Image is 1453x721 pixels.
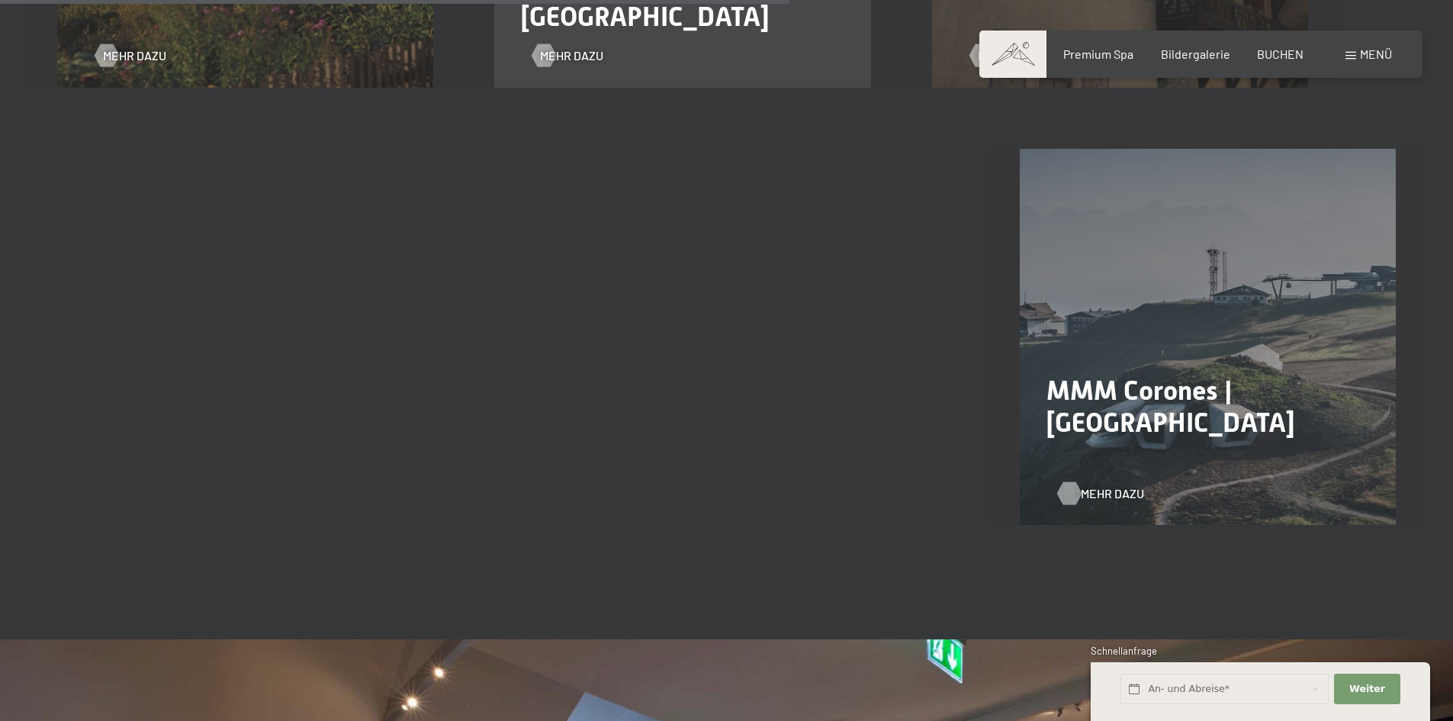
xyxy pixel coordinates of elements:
[1063,47,1133,61] a: Premium Spa
[1360,47,1392,61] span: Menü
[1257,47,1304,61] a: BUCHEN
[1081,485,1144,502] span: Mehr dazu
[978,47,1041,64] span: Mehr dazu
[103,47,166,64] span: Mehr dazu
[540,47,603,64] span: Mehr dazu
[1334,674,1400,705] button: Weiter
[1161,47,1230,61] a: Bildergalerie
[1046,375,1295,438] span: MMM Corones | [GEOGRAPHIC_DATA]
[1349,682,1385,696] span: Weiter
[1091,645,1157,657] span: Schnellanfrage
